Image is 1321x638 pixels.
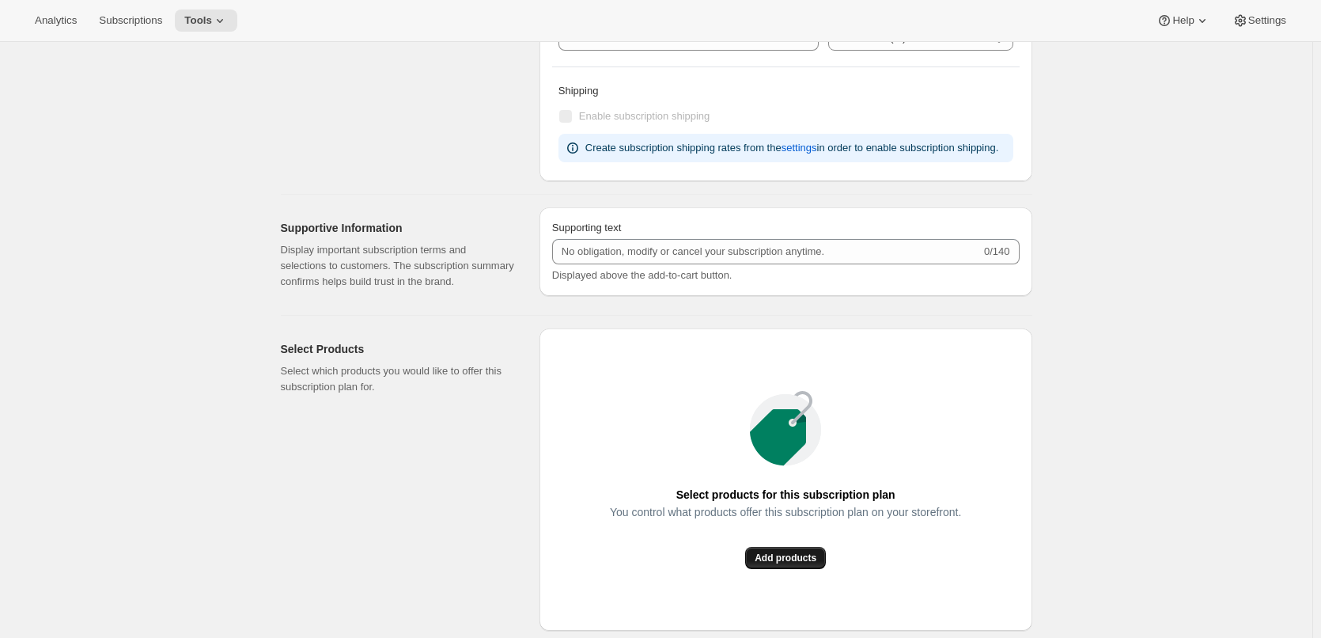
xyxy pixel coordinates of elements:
[25,9,86,32] button: Analytics
[175,9,237,32] button: Tools
[1147,9,1219,32] button: Help
[281,220,514,236] h2: Supportive Information
[99,14,162,27] span: Subscriptions
[745,547,826,569] button: Add products
[281,242,514,290] p: Display important subscription terms and selections to customers. The subscription summary confir...
[755,552,816,564] span: Add products
[1248,14,1286,27] span: Settings
[1172,14,1194,27] span: Help
[782,140,817,156] span: settings
[552,222,621,234] span: Supporting text
[184,14,212,27] span: Tools
[89,9,172,32] button: Subscriptions
[35,14,77,27] span: Analytics
[558,83,1013,99] p: Shipping
[281,363,514,395] p: Select which products you would like to offer this subscription plan for.
[772,135,827,161] button: settings
[676,484,895,506] span: Select products for this subscription plan
[1223,9,1296,32] button: Settings
[585,142,998,154] span: Create subscription shipping rates from the in order to enable subscription shipping.
[552,239,981,264] input: No obligation, modify or cancel your subscription anytime.
[281,341,514,357] h2: Select Products
[610,501,961,523] span: You control what products offer this subscription plan on your storefront.
[579,110,710,122] span: Enable subscription shipping
[552,269,732,281] span: Displayed above the add-to-cart button.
